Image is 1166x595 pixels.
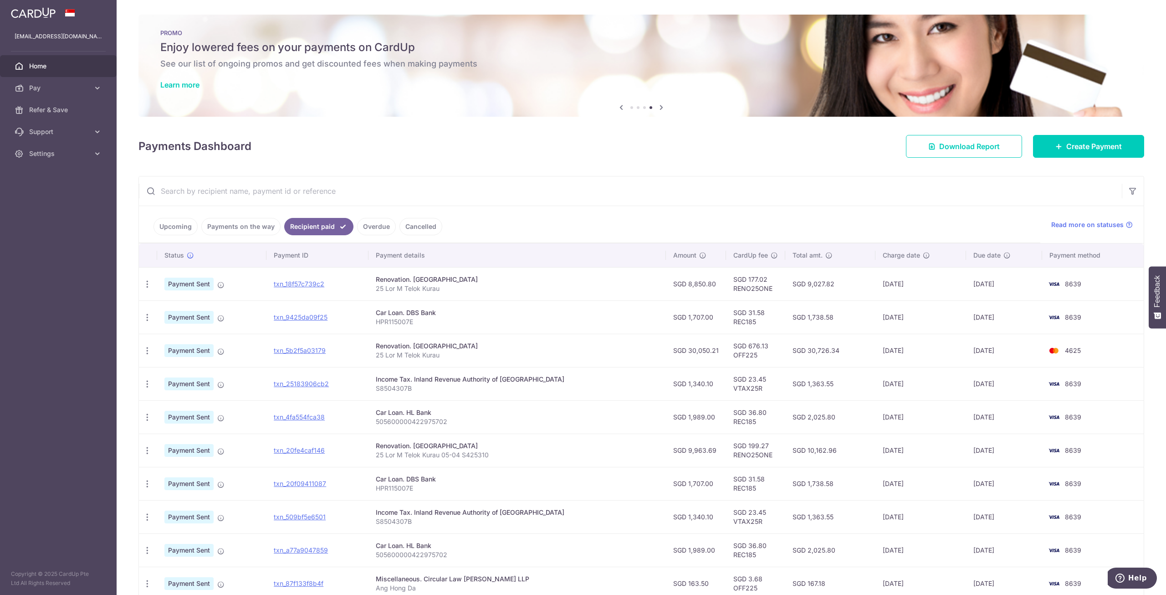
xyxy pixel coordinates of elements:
span: Amount [673,251,696,260]
td: SGD 2,025.80 [785,400,875,434]
span: Download Report [939,141,1000,152]
td: [DATE] [875,300,966,334]
span: Create Payment [1066,141,1122,152]
a: Upcoming [153,218,198,235]
td: SGD 1,340.10 [666,500,726,533]
span: 8639 [1065,546,1081,554]
a: txn_20fe4caf146 [274,446,325,454]
img: Bank Card [1045,545,1063,556]
td: [DATE] [966,300,1042,334]
span: 8639 [1065,513,1081,521]
td: SGD 1,363.55 [785,367,875,400]
td: [DATE] [875,400,966,434]
span: Settings [29,149,89,158]
th: Payment ID [266,243,368,267]
td: [DATE] [875,334,966,367]
th: Payment method [1042,243,1144,267]
span: 8639 [1065,313,1081,321]
a: txn_20f09411087 [274,480,326,487]
h6: See our list of ongoing promos and get discounted fees when making payments [160,58,1122,69]
th: Payment details [368,243,666,267]
img: CardUp [11,7,56,18]
p: HPR115007E [376,317,659,326]
td: SGD 1,340.10 [666,367,726,400]
p: HPR115007E [376,484,659,493]
td: SGD 30,726.34 [785,334,875,367]
td: SGD 23.45 VTAX25R [726,500,785,533]
td: SGD 1,989.00 [666,533,726,567]
td: SGD 199.27 RENO25ONE [726,434,785,467]
img: Bank Card [1045,312,1063,323]
a: txn_a77a9047859 [274,546,328,554]
a: txn_4fa554fca38 [274,413,325,421]
td: [DATE] [875,267,966,300]
div: Renovation. [GEOGRAPHIC_DATA] [376,341,659,351]
span: Feedback [1153,275,1161,307]
span: Home [29,62,89,71]
p: 25 Lor M Telok Kurau 05-04 S425310 [376,450,659,460]
a: Cancelled [399,218,442,235]
a: Create Payment [1033,135,1144,158]
a: txn_25183906cb2 [274,380,329,388]
td: SGD 1,738.58 [785,467,875,500]
td: [DATE] [875,367,966,400]
img: Bank Card [1045,378,1063,389]
img: Bank Card [1045,412,1063,423]
div: Car Loan. DBS Bank [376,308,659,317]
input: Search by recipient name, payment id or reference [139,176,1122,206]
img: Bank Card [1045,512,1063,523]
a: txn_9425da09f25 [274,313,327,321]
td: [DATE] [966,467,1042,500]
div: Renovation. [GEOGRAPHIC_DATA] [376,275,659,284]
div: Income Tax. Inland Revenue Authority of [GEOGRAPHIC_DATA] [376,375,659,384]
span: Payment Sent [164,544,214,557]
td: SGD 676.13 OFF225 [726,334,785,367]
td: [DATE] [966,500,1042,533]
span: 8639 [1065,280,1081,288]
td: SGD 36.80 REC185 [726,533,785,567]
a: txn_509bf5e6501 [274,513,326,521]
td: SGD 177.02 RENO25ONE [726,267,785,300]
td: SGD 31.58 REC185 [726,300,785,334]
span: 8639 [1065,446,1081,454]
span: Status [164,251,184,260]
img: Bank Card [1045,345,1063,356]
span: Payment Sent [164,278,214,290]
p: S8504307B [376,384,659,393]
span: Payment Sent [164,411,214,424]
span: Due date [973,251,1001,260]
div: Miscellaneous. Circular Law [PERSON_NAME] LLP [376,574,659,584]
p: 505600000422975702 [376,550,659,559]
img: Bank Card [1045,578,1063,589]
td: SGD 1,707.00 [666,300,726,334]
span: 8639 [1065,480,1081,487]
a: Recipient paid [284,218,353,235]
h4: Payments Dashboard [138,138,251,155]
td: [DATE] [966,400,1042,434]
td: [DATE] [875,533,966,567]
td: [DATE] [875,500,966,533]
div: Car Loan. HL Bank [376,541,659,550]
span: Payment Sent [164,444,214,457]
a: Download Report [906,135,1022,158]
div: Car Loan. DBS Bank [376,475,659,484]
a: txn_18f57c739c2 [274,280,324,288]
p: 25 Lor M Telok Kurau [376,351,659,360]
span: Payment Sent [164,577,214,590]
span: 4625 [1065,347,1081,354]
span: CardUp fee [733,251,768,260]
td: SGD 1,738.58 [785,300,875,334]
a: Overdue [357,218,396,235]
img: Bank Card [1045,445,1063,456]
p: [EMAIL_ADDRESS][DOMAIN_NAME] [15,32,102,41]
p: Ang Hong Da [376,584,659,593]
span: Refer & Save [29,105,89,114]
a: Read more on statuses [1051,220,1133,229]
span: 8639 [1065,579,1081,587]
p: 505600000422975702 [376,417,659,426]
span: Payment Sent [164,344,214,357]
td: [DATE] [875,434,966,467]
td: SGD 2,025.80 [785,533,875,567]
span: Payment Sent [164,511,214,523]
